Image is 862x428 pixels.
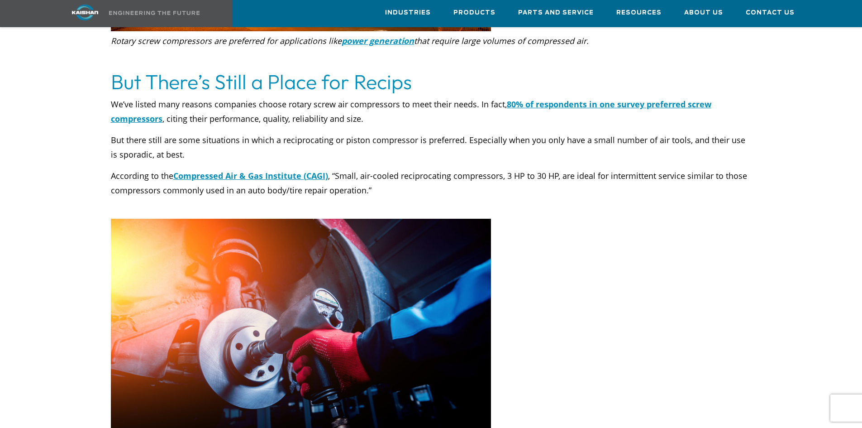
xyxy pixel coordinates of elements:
span: Parts and Service [518,8,594,18]
em: that require large volumes of compressed air. [414,35,589,46]
span: Contact Us [746,8,795,18]
a: Industries [385,0,431,25]
p: But there still are some situations in which a reciprocating or piston compressor is preferred. E... [111,133,752,162]
img: kaishan logo [51,5,119,20]
p: We’ve listed many reasons companies choose rotary screw air compressors to meet their needs. In f... [111,97,752,126]
em: Rotary screw compressors are preferred for applications like [111,35,414,46]
a: Products [453,0,495,25]
h2: But There’s Still a Place for Recips [111,69,752,95]
a: About Us [684,0,723,25]
a: Contact Us [746,0,795,25]
span: Industries [385,8,431,18]
a: Resources [616,0,662,25]
a: Parts and Service [518,0,594,25]
span: About Us [684,8,723,18]
span: Resources [616,8,662,18]
img: Engineering the future [109,11,200,15]
span: Products [453,8,495,18]
a: 80% of respondents in one survey preferred screw compressors [111,99,711,124]
p: According to the , “Small, air-cooled reciprocating compressors, 3 HP to 30 HP, are ideal for int... [111,168,752,197]
a: Compressed Air & Gas Institute (CAGI) [173,170,328,181]
a: power generation [342,35,414,46]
